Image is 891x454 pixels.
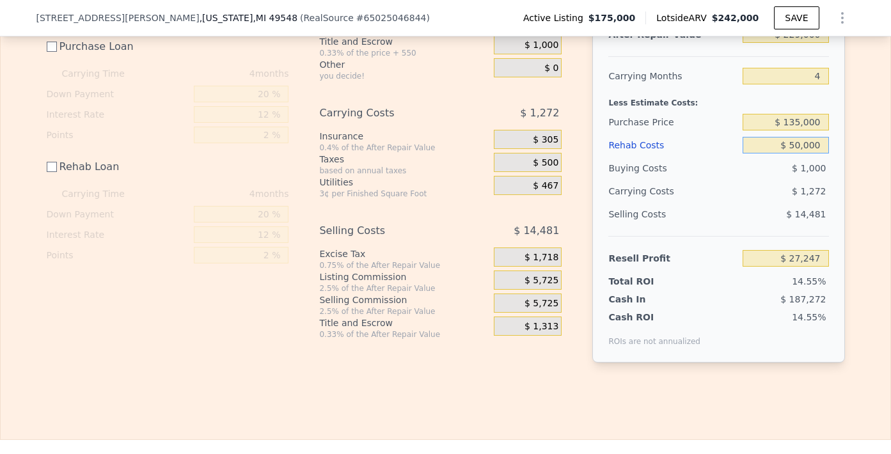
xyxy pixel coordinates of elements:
[319,270,489,283] div: Listing Commission
[524,40,558,51] span: $ 1,000
[774,6,819,29] button: SAVE
[524,275,558,286] span: $ 5,725
[608,311,700,324] div: Cash ROI
[792,276,826,286] span: 14.55%
[712,13,759,23] span: $242,000
[319,247,489,260] div: Excise Tax
[656,12,711,24] span: Lotside ARV
[319,306,489,317] div: 2.5% of the After Repair Value
[608,293,688,306] div: Cash In
[319,35,489,48] div: Title and Escrow
[319,176,489,189] div: Utilities
[47,224,189,245] div: Interest Rate
[150,63,289,84] div: 4 months
[608,275,688,288] div: Total ROI
[47,104,189,125] div: Interest Rate
[62,184,145,204] div: Carrying Time
[319,143,489,153] div: 0.4% of the After Repair Value
[830,5,855,31] button: Show Options
[780,294,826,304] span: $ 187,272
[319,58,489,71] div: Other
[356,13,427,23] span: # 65025046844
[47,42,57,52] input: Purchase Loan
[544,63,558,74] span: $ 0
[319,71,489,81] div: you decide!
[150,184,289,204] div: 4 months
[319,130,489,143] div: Insurance
[786,209,826,219] span: $ 14,481
[47,35,189,58] label: Purchase Loan
[608,65,737,88] div: Carrying Months
[319,48,489,58] div: 0.33% of the price + 550
[319,102,462,125] div: Carrying Costs
[792,163,826,173] span: $ 1,000
[319,189,489,199] div: 3¢ per Finished Square Foot
[319,166,489,176] div: based on annual taxes
[792,312,826,322] span: 14.55%
[524,321,558,333] span: $ 1,313
[608,324,700,347] div: ROIs are not annualized
[300,12,430,24] div: ( )
[319,329,489,340] div: 0.33% of the After Repair Value
[200,12,297,24] span: , [US_STATE]
[253,13,297,23] span: , MI 49548
[608,203,737,226] div: Selling Costs
[47,125,189,145] div: Points
[319,283,489,294] div: 2.5% of the After Repair Value
[319,219,462,242] div: Selling Costs
[319,317,489,329] div: Title and Escrow
[47,245,189,265] div: Points
[520,102,559,125] span: $ 1,272
[533,180,558,192] span: $ 467
[47,155,189,178] label: Rehab Loan
[608,247,737,270] div: Resell Profit
[319,260,489,270] div: 0.75% of the After Repair Value
[533,157,558,169] span: $ 500
[608,180,688,203] div: Carrying Costs
[47,84,189,104] div: Down Payment
[319,153,489,166] div: Taxes
[608,157,737,180] div: Buying Costs
[792,186,826,196] span: $ 1,272
[319,294,489,306] div: Selling Commission
[62,63,145,84] div: Carrying Time
[608,88,828,111] div: Less Estimate Costs:
[588,12,636,24] span: $175,000
[514,219,559,242] span: $ 14,481
[608,111,737,134] div: Purchase Price
[523,12,588,24] span: Active Listing
[524,252,558,263] span: $ 1,718
[524,298,558,309] span: $ 5,725
[304,13,354,23] span: RealSource
[608,134,737,157] div: Rehab Costs
[47,204,189,224] div: Down Payment
[36,12,200,24] span: [STREET_ADDRESS][PERSON_NAME]
[47,162,57,172] input: Rehab Loan
[533,134,558,146] span: $ 305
